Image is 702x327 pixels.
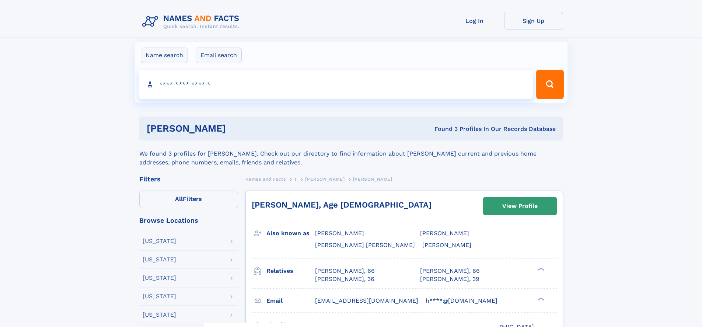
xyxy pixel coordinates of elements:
[252,200,432,209] a: [PERSON_NAME], Age [DEMOGRAPHIC_DATA]
[266,265,315,277] h3: Relatives
[143,312,176,318] div: [US_STATE]
[420,267,480,275] a: [PERSON_NAME], 66
[315,275,374,283] a: [PERSON_NAME], 36
[353,177,392,182] span: [PERSON_NAME]
[536,70,563,99] button: Search Button
[245,174,286,184] a: Names and Facts
[139,176,238,182] div: Filters
[139,70,533,99] input: search input
[315,230,364,237] span: [PERSON_NAME]
[294,174,297,184] a: T
[139,191,238,208] label: Filters
[315,241,415,248] span: [PERSON_NAME] [PERSON_NAME]
[143,238,176,244] div: [US_STATE]
[305,174,345,184] a: [PERSON_NAME]
[139,217,238,224] div: Browse Locations
[536,296,545,301] div: ❯
[139,12,245,32] img: Logo Names and Facts
[483,197,556,215] a: View Profile
[266,295,315,307] h3: Email
[315,297,418,304] span: [EMAIL_ADDRESS][DOMAIN_NAME]
[196,48,242,63] label: Email search
[536,267,545,271] div: ❯
[141,48,188,63] label: Name search
[266,227,315,240] h3: Also known as
[315,267,375,275] a: [PERSON_NAME], 66
[445,12,504,30] a: Log In
[147,124,330,133] h1: [PERSON_NAME]
[420,275,479,283] a: [PERSON_NAME], 39
[502,198,538,215] div: View Profile
[143,257,176,262] div: [US_STATE]
[305,177,345,182] span: [PERSON_NAME]
[420,230,469,237] span: [PERSON_NAME]
[330,125,556,133] div: Found 3 Profiles In Our Records Database
[504,12,563,30] a: Sign Up
[143,275,176,281] div: [US_STATE]
[175,195,183,202] span: All
[139,140,563,167] div: We found 3 profiles for [PERSON_NAME]. Check out our directory to find information about [PERSON_...
[294,177,297,182] span: T
[422,241,471,248] span: [PERSON_NAME]
[143,293,176,299] div: [US_STATE]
